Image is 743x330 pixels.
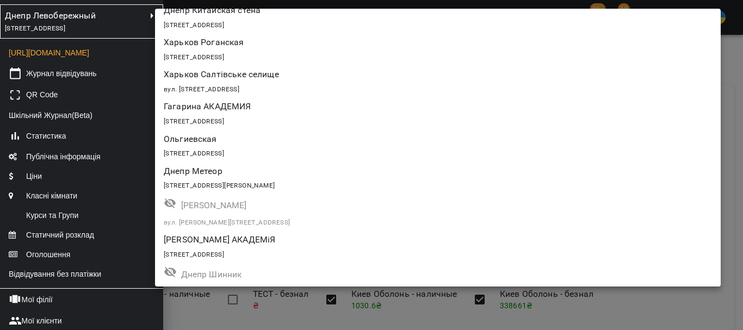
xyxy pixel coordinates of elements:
p: Днепр Китайская стена [164,4,620,17]
svg: Філія не опублікована [164,265,177,278]
span: [STREET_ADDRESS][PERSON_NAME] [164,182,275,189]
p: Харьков Роганская [164,36,620,49]
span: [STREET_ADDRESS] [164,251,224,258]
span: вул. [PERSON_NAME][STREET_ADDRESS] [164,219,290,226]
p: Днепр Шинник [181,268,637,281]
span: вул. [STREET_ADDRESS] [164,85,239,93]
p: Гагарина АКАДЕМИЯ [164,100,620,113]
span: [STREET_ADDRESS] [164,117,224,125]
span: [STREET_ADDRESS] [164,21,224,29]
p: Ольгиевская [164,133,620,146]
p: [PERSON_NAME] [181,199,637,212]
p: Харьков Салтівське селище [164,68,620,81]
p: [PERSON_NAME] АКАДЕМіЯ [164,233,620,246]
span: [STREET_ADDRESS] [164,150,224,157]
span: [STREET_ADDRESS] [164,53,224,61]
p: Днепр Метеор [164,165,620,178]
svg: Філія не опублікована [164,197,177,210]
